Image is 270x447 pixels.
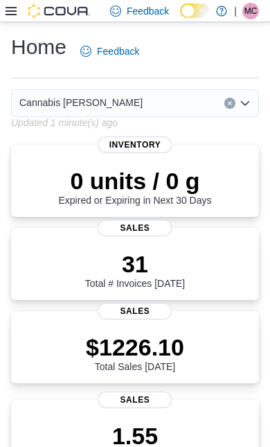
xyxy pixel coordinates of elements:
[11,33,66,61] h1: Home
[19,94,143,111] span: Cannabis [PERSON_NAME]
[28,4,90,18] img: Cova
[244,3,258,19] span: MC
[98,137,172,153] span: Inventory
[98,220,172,236] span: Sales
[59,167,212,206] div: Expired or Expiring in Next 30 Days
[242,3,259,19] div: Mike Cochrane
[180,3,209,18] input: Dark Mode
[98,392,172,408] span: Sales
[59,167,212,195] p: 0 units / 0 g
[240,98,251,109] button: Open list of options
[11,117,118,128] p: Updated 1 minute(s) ago
[224,98,235,109] button: Clear input
[75,37,145,65] a: Feedback
[86,333,184,361] p: $1226.10
[180,18,181,19] span: Dark Mode
[97,44,139,58] span: Feedback
[234,3,237,19] p: |
[98,303,172,319] span: Sales
[85,250,185,289] div: Total # Invoices [DATE]
[86,333,184,372] div: Total Sales [DATE]
[85,250,185,278] p: 31
[127,4,169,18] span: Feedback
